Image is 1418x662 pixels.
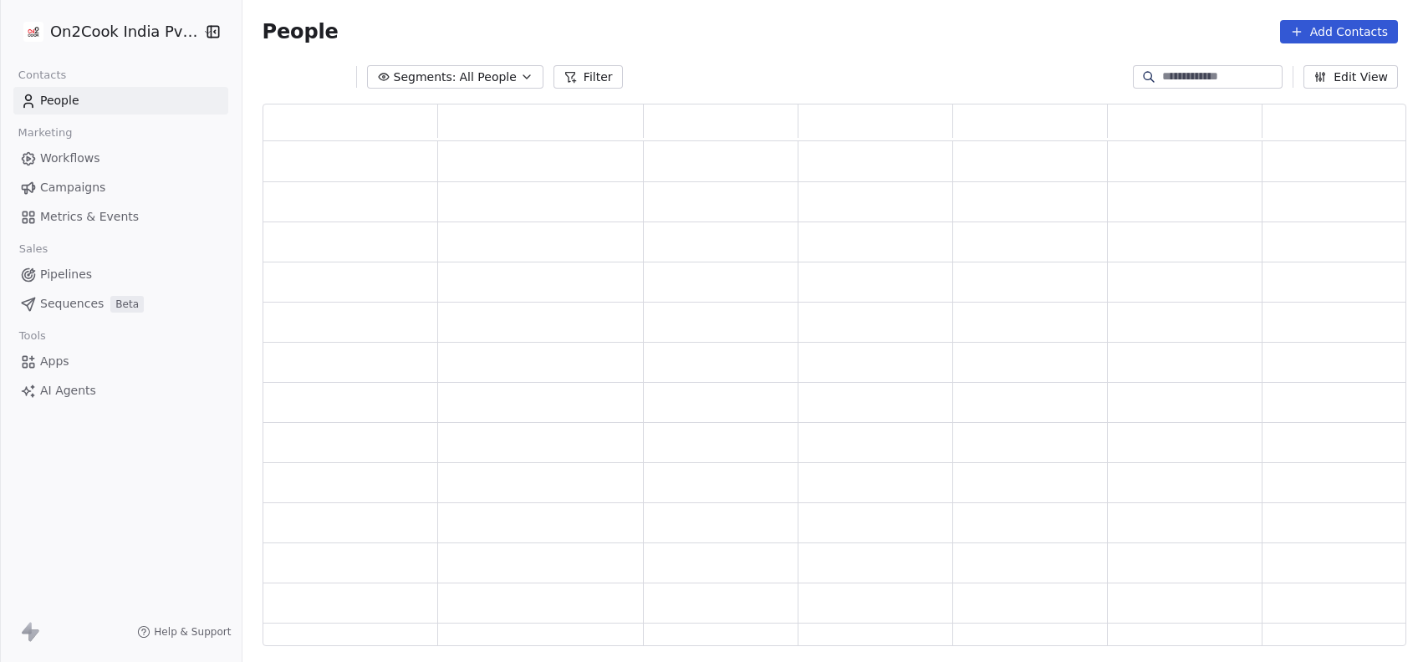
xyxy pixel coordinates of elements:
span: Segments: [394,69,457,86]
span: Marketing [11,120,79,145]
span: Campaigns [40,179,105,196]
span: Workflows [40,150,100,167]
span: People [40,92,79,109]
span: AI Agents [40,382,96,400]
div: grid [263,141,1417,647]
a: Pipelines [13,261,228,288]
a: Campaigns [13,174,228,201]
img: on2cook%20logo-04%20copy.jpg [23,22,43,42]
button: On2Cook India Pvt. Ltd. [20,18,191,46]
a: AI Agents [13,377,228,405]
span: Tools [12,323,53,349]
a: People [13,87,228,115]
span: Metrics & Events [40,208,139,226]
span: Help & Support [154,625,231,639]
a: Help & Support [137,625,231,639]
a: Apps [13,348,228,375]
span: Beta [110,296,144,313]
span: Sequences [40,295,104,313]
span: Contacts [11,63,74,88]
a: Metrics & Events [13,203,228,231]
a: Workflows [13,145,228,172]
button: Edit View [1303,65,1398,89]
span: On2Cook India Pvt. Ltd. [50,21,198,43]
span: Pipelines [40,266,92,283]
button: Add Contacts [1280,20,1398,43]
span: Sales [12,237,55,262]
span: Apps [40,353,69,370]
span: People [263,19,339,44]
button: Filter [553,65,623,89]
span: All People [460,69,517,86]
a: SequencesBeta [13,290,228,318]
